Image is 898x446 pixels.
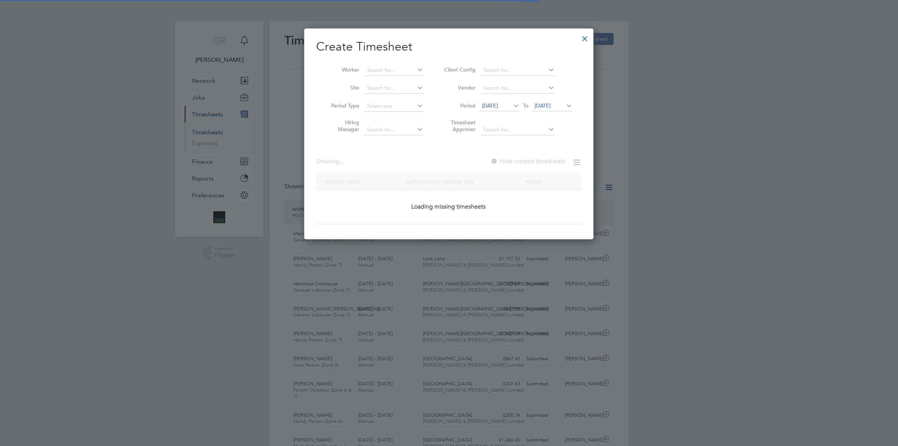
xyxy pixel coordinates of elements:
[326,66,359,73] label: Worker
[364,65,423,76] input: Search for...
[521,101,531,110] span: To
[491,158,565,165] label: Hide created timesheets
[481,65,555,76] input: Search for...
[364,83,423,94] input: Search for...
[442,119,476,133] label: Timesheet Approver
[339,158,344,165] span: ...
[364,101,423,112] input: Select one
[316,158,345,166] div: Showing
[326,119,359,133] label: Hiring Manager
[481,125,555,135] input: Search for...
[364,125,423,135] input: Search for...
[442,102,476,109] label: Period
[326,102,359,109] label: Period Type
[481,83,555,94] input: Search for...
[482,102,498,109] span: [DATE]
[316,39,581,55] h2: Create Timesheet
[326,84,359,91] label: Site
[442,84,476,91] label: Vendor
[535,102,551,109] span: [DATE]
[442,66,476,73] label: Client Config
